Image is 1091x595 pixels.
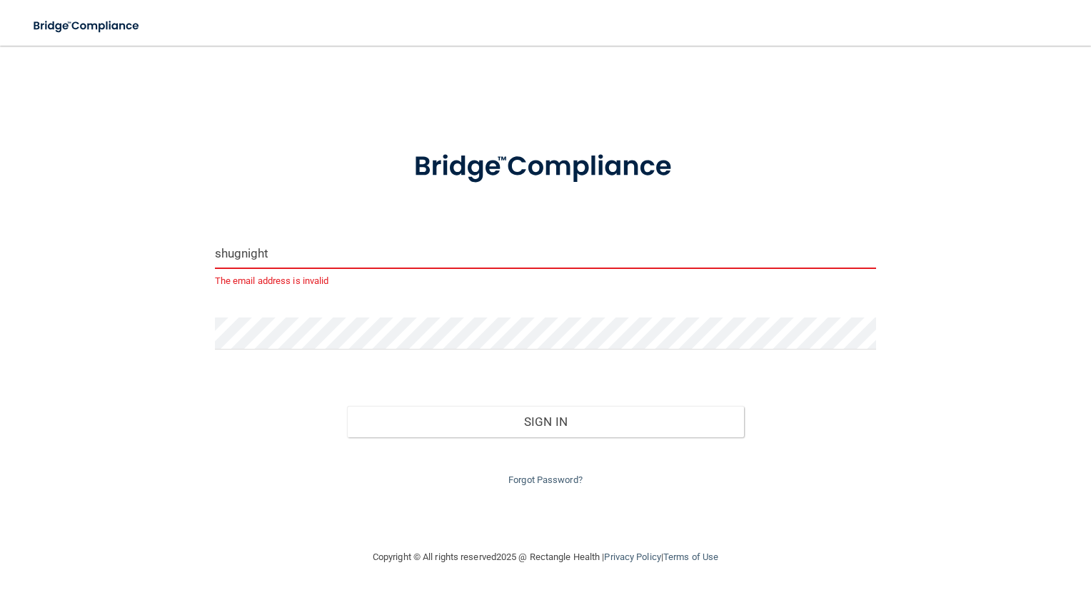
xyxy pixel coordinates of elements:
input: Email [215,237,877,269]
p: The email address is invalid [215,273,877,290]
a: Privacy Policy [604,551,660,562]
button: Sign In [347,406,744,437]
img: bridge_compliance_login_screen.278c3ca4.svg [21,11,153,41]
a: Forgot Password? [508,474,583,485]
div: Copyright © All rights reserved 2025 @ Rectangle Health | | [285,534,806,580]
a: Terms of Use [663,551,718,562]
img: bridge_compliance_login_screen.278c3ca4.svg [386,131,705,203]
